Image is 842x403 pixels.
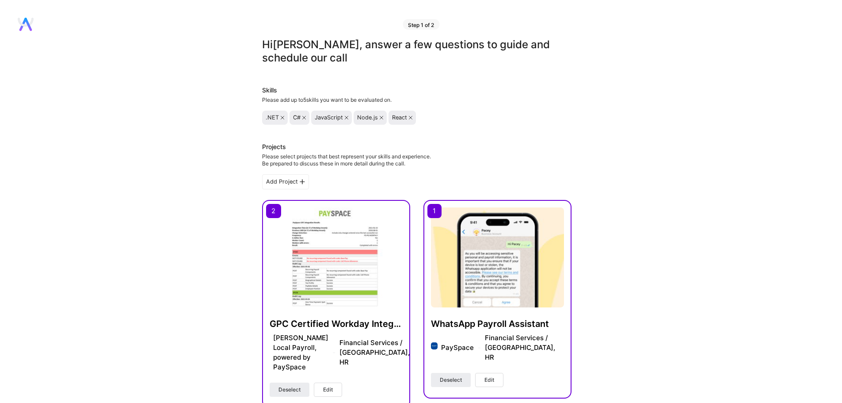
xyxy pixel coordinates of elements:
div: Projects [262,142,286,151]
div: Skills [262,86,571,95]
span: Deselect [440,376,462,384]
div: .NET [266,114,279,121]
button: Deselect [270,383,309,397]
button: Edit [475,373,503,387]
div: React [392,114,407,121]
i: icon Close [345,116,348,119]
div: [PERSON_NAME] Local Payroll, powered by PaySpace Financial Services / [GEOGRAPHIC_DATA], HR [273,333,410,372]
img: GPC Certified Workday Integration [270,207,403,307]
div: Please select projects that best represent your skills and experience. Be prepared to discuss the... [262,153,431,167]
span: Edit [484,376,494,384]
h4: WhatsApp Payroll Assistant [431,318,564,330]
div: Hi [PERSON_NAME] , answer a few questions to guide and schedule our call [262,38,571,65]
i: icon Close [409,116,412,119]
span: Edit [323,386,333,394]
img: WhatsApp Payroll Assistant [431,207,564,307]
div: C# [293,114,301,121]
div: Add Project [262,174,309,189]
div: Step 1 of 2 [403,19,439,30]
button: Deselect [431,373,471,387]
span: Deselect [278,386,301,394]
div: JavaScript [315,114,343,121]
img: Company logo [431,342,438,349]
div: Please add up to 5 skills you want to be evaluated on. [262,96,571,104]
img: divider [333,353,335,353]
i: icon Close [380,116,383,119]
img: divider [478,348,480,348]
i: icon Close [302,116,306,119]
div: Node.js [357,114,378,121]
h4: GPC Certified Workday Integration [270,318,403,330]
div: PaySpace Financial Services / [GEOGRAPHIC_DATA], HR [441,333,564,362]
button: Edit [314,383,342,397]
i: icon Close [281,116,284,119]
i: icon PlusBlackFlat [300,179,305,184]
